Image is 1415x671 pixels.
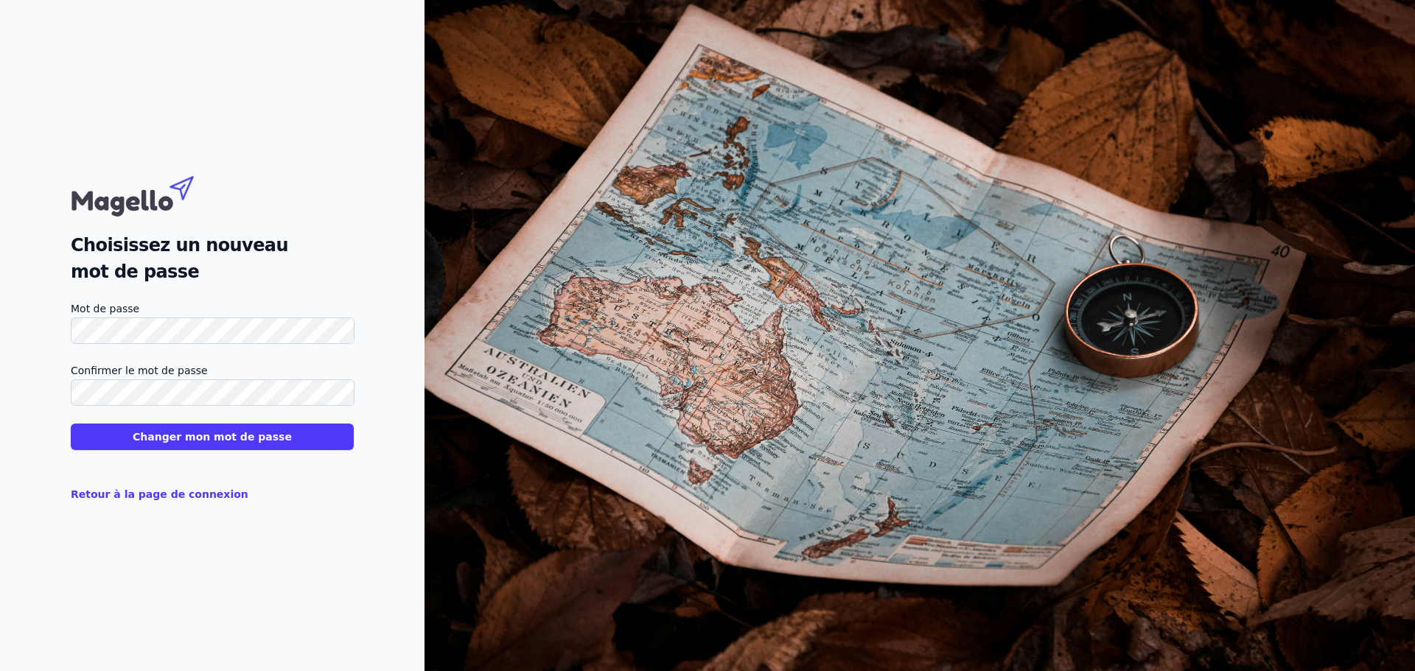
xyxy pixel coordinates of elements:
[71,300,354,317] label: Mot de passe
[71,169,226,220] img: Magello
[71,232,354,285] h2: Choisissez un nouveau mot de passe
[71,362,354,379] label: Confirmer le mot de passe
[71,488,248,500] a: Retour à la page de connexion
[71,424,354,450] button: Changer mon mot de passe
